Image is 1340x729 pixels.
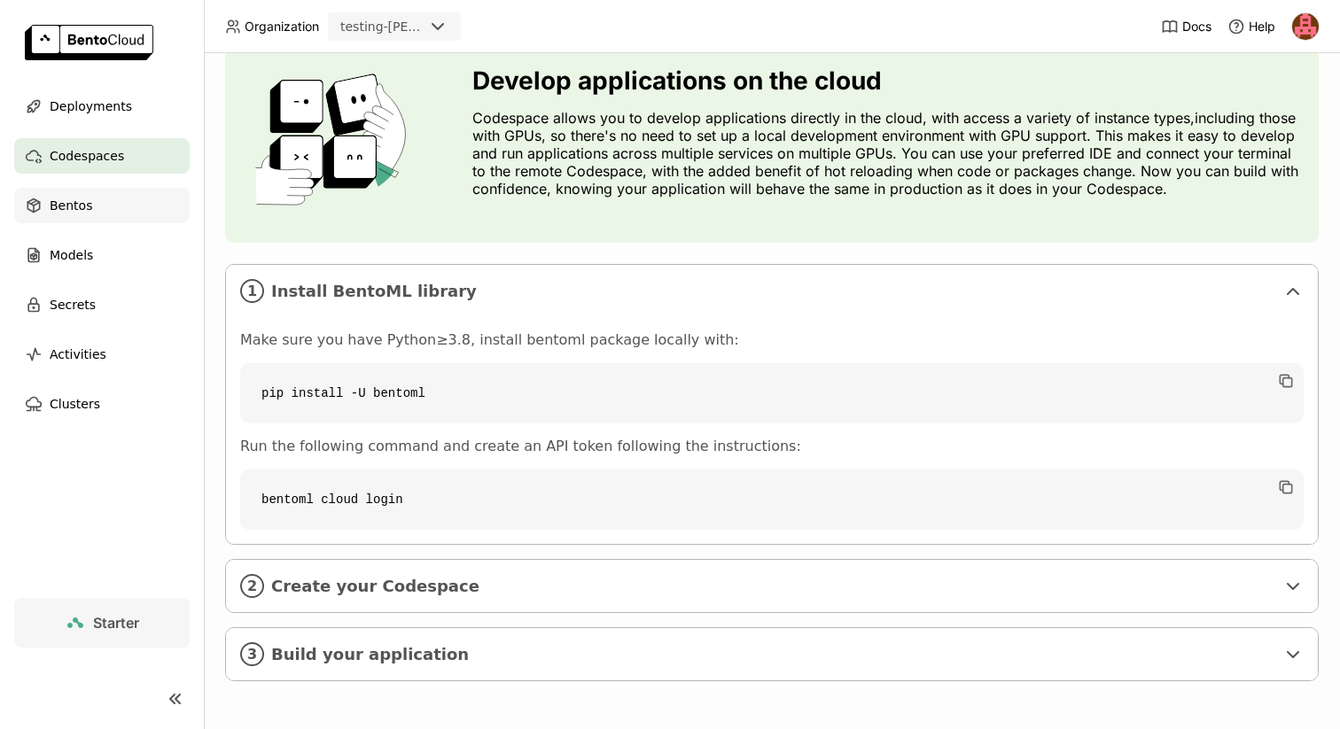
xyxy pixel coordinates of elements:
span: Starter [93,614,139,632]
p: Codespace allows you to develop applications directly in the cloud, with access a variety of inst... [472,109,1305,198]
span: Install BentoML library [271,282,1275,301]
img: cover onboarding [239,73,430,206]
a: Clusters [14,386,190,422]
a: Activities [14,337,190,372]
a: Models [14,237,190,273]
div: 2Create your Codespace [226,560,1318,612]
p: Run the following command and create an API token following the instructions: [240,438,1304,455]
h3: Develop applications on the cloud [472,66,1305,95]
a: Codespaces [14,138,190,174]
span: Deployments [50,96,132,117]
a: Deployments [14,89,190,124]
span: Activities [50,344,106,365]
i: 1 [240,279,264,303]
span: Models [50,244,93,266]
input: Selected testing-fleek. [425,19,427,36]
code: bentoml cloud login [240,469,1304,530]
span: Bentos [50,195,92,216]
i: 2 [240,574,264,598]
a: Bentos [14,188,190,223]
span: Help [1249,19,1275,35]
div: testing-[PERSON_NAME] [340,18,424,35]
div: 3Build your application [226,628,1318,680]
i: 3 [240,642,264,666]
img: Muhammad Arslan [1292,13,1319,40]
span: Secrets [50,294,96,315]
a: Secrets [14,287,190,322]
span: Build your application [271,645,1275,664]
span: Clusters [50,393,100,415]
span: Docs [1182,19,1211,35]
span: Create your Codespace [271,577,1275,596]
a: Docs [1161,18,1211,35]
img: logo [25,25,153,60]
p: Make sure you have Python≥3.8, install bentoml package locally with: [240,331,1304,349]
span: Codespaces [50,145,124,167]
a: Starter [14,598,190,648]
div: Help [1227,18,1275,35]
div: 1Install BentoML library [226,265,1318,317]
code: pip install -U bentoml [240,363,1304,423]
span: Organization [245,19,319,35]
